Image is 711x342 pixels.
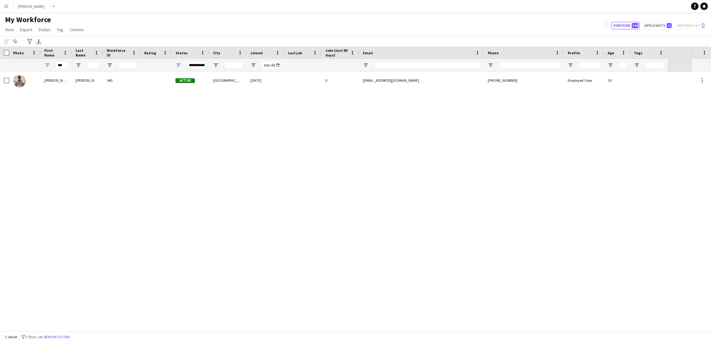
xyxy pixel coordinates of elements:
[72,72,103,89] div: [PERSON_NAME]
[76,62,81,68] button: Open Filter Menu
[213,51,220,55] span: City
[5,15,51,24] span: My Workforce
[608,51,614,55] span: Age
[2,26,16,34] a: View
[325,48,348,57] span: Jobs (last 90 days)
[107,62,112,68] button: Open Filter Menu
[118,61,137,69] input: Workforce ID Filter Input
[70,27,84,32] span: Comms
[645,61,664,69] input: Tags Filter Input
[359,72,484,89] div: [EMAIL_ADDRESS][DOMAIN_NAME]
[41,72,72,89] div: [PERSON_NAME]
[213,62,219,68] button: Open Filter Menu
[44,48,61,57] span: First Name
[634,62,639,68] button: Open Filter Menu
[175,51,188,55] span: Status
[17,26,35,34] a: Export
[484,72,564,89] div: [PHONE_NUMBER]
[611,22,640,29] button: Everyone544
[250,62,256,68] button: Open Filter Menu
[363,62,368,68] button: Open Filter Menu
[175,78,195,83] span: Active
[20,27,32,32] span: Export
[488,51,499,55] span: Phone
[288,51,302,55] span: Last job
[175,62,181,68] button: Open Filter Menu
[564,72,604,89] div: Employed Crew
[488,62,493,68] button: Open Filter Menu
[56,61,68,69] input: First Name Filter Input
[363,51,373,55] span: Email
[36,26,53,34] a: Status
[224,61,243,69] input: City Filter Input
[262,61,280,69] input: Joined Filter Input
[642,22,673,29] button: Applicants11
[76,48,92,57] span: Last Name
[44,62,50,68] button: Open Filter Menu
[107,48,129,57] span: Workforce ID
[374,61,480,69] input: Email Filter Input
[247,72,284,89] div: [DATE]
[499,61,560,69] input: Phone Filter Input
[250,51,263,55] span: Joined
[5,27,14,32] span: View
[13,75,26,87] img: Kehinde Andrew Olusola
[322,72,359,89] div: 0
[103,72,141,89] div: 540
[43,334,71,340] button: Remove filters
[38,27,51,32] span: Status
[667,23,672,28] span: 11
[57,27,63,32] span: Tag
[87,61,99,69] input: Last Name Filter Input
[632,23,639,28] span: 544
[608,62,613,68] button: Open Filter Menu
[619,61,626,69] input: Age Filter Input
[35,38,42,45] app-action-btn: Export XLSX
[13,0,50,12] button: [PERSON_NAME]
[209,72,247,89] div: [GEOGRAPHIC_DATA]
[568,51,580,55] span: Profile
[26,38,33,45] app-action-btn: Advanced filters
[579,61,600,69] input: Profile Filter Input
[25,335,43,339] span: 2 filters set
[67,26,86,34] a: Comms
[13,51,24,55] span: Photo
[144,51,156,55] span: Rating
[568,62,573,68] button: Open Filter Menu
[604,72,630,89] div: 19
[54,26,66,34] a: Tag
[634,51,642,55] span: Tags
